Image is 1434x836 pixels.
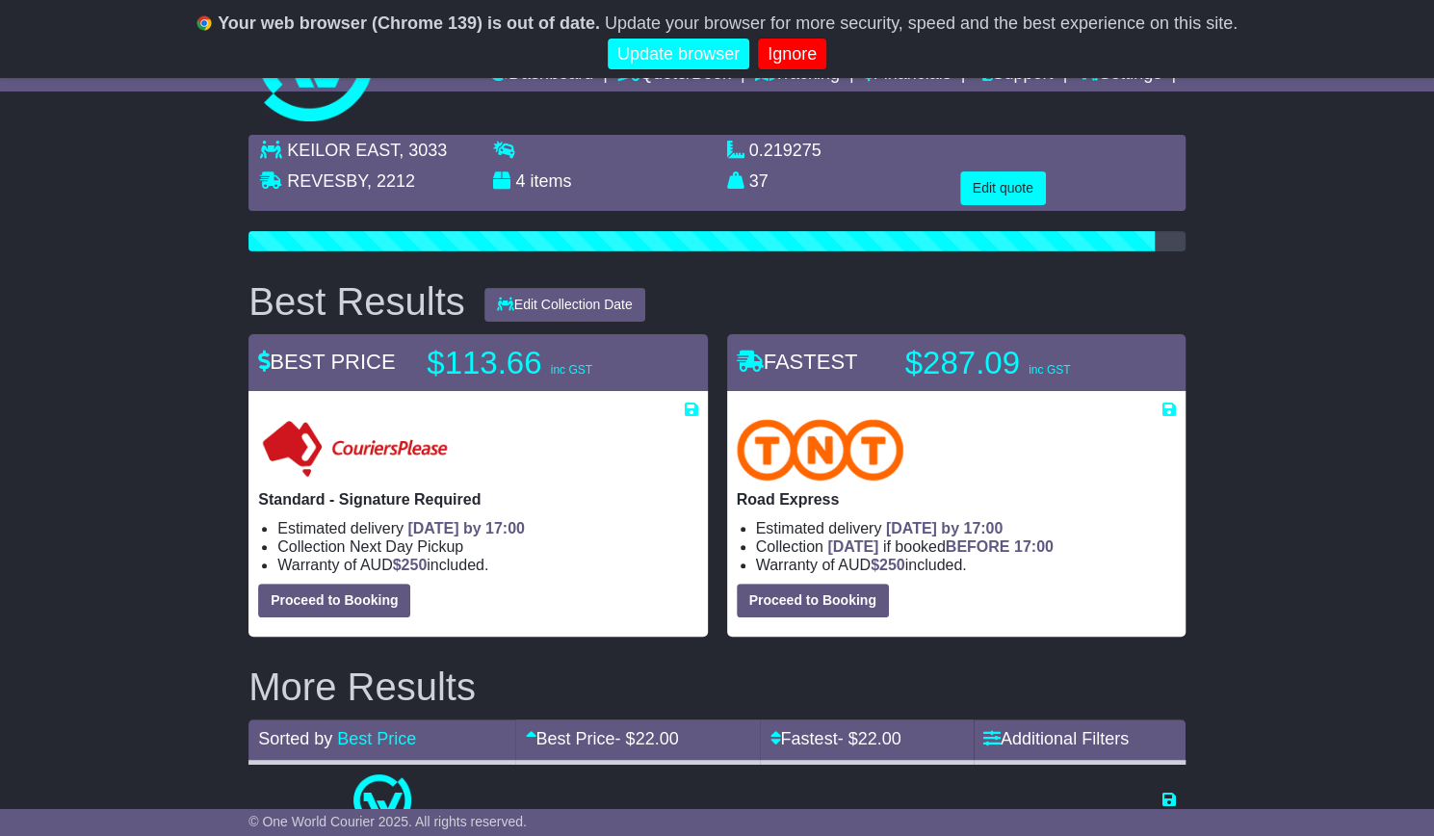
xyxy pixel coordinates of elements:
[769,729,900,748] a: Fastest- $22.00
[608,39,749,70] a: Update browser
[737,350,858,374] span: FASTEST
[277,537,697,556] li: Collection
[277,519,697,537] li: Estimated delivery
[407,520,525,536] span: [DATE] by 17:00
[737,490,1176,509] p: Road Express
[515,171,525,191] span: 4
[350,538,463,555] span: Next Day Pickup
[886,520,1004,536] span: [DATE] by 17:00
[393,557,428,573] span: $
[879,557,905,573] span: 250
[367,171,415,191] span: , 2212
[258,419,452,481] img: Couriers Please: Standard - Signature Required
[258,729,332,748] span: Sorted by
[525,729,678,748] a: Best Price- $22.00
[983,729,1129,748] a: Additional Filters
[749,141,821,160] span: 0.219275
[871,557,905,573] span: $
[614,729,678,748] span: - $
[218,13,600,33] b: Your web browser (Chrome 139) is out of date.
[758,39,826,70] a: Ignore
[484,288,645,322] button: Edit Collection Date
[258,584,410,617] button: Proceed to Booking
[399,141,447,160] span: , 3033
[248,666,1186,708] h2: More Results
[827,538,1053,555] span: if booked
[1029,363,1070,377] span: inc GST
[756,556,1176,574] li: Warranty of AUD included.
[737,419,904,481] img: TNT Domestic: Road Express
[756,537,1176,556] li: Collection
[427,344,667,382] p: $113.66
[827,538,878,555] span: [DATE]
[567,808,815,826] li: Estimated delivery
[635,729,678,748] span: 22.00
[737,584,889,617] button: Proceed to Booking
[837,729,900,748] span: - $
[960,171,1046,205] button: Edit quote
[756,519,1176,537] li: Estimated delivery
[248,814,527,829] span: © One World Courier 2025. All rights reserved.
[277,556,697,574] li: Warranty of AUD included.
[287,171,367,191] span: REVESBY
[402,557,428,573] span: 250
[353,774,411,832] img: One World Courier: Same Day Nationwide(quotes take 0.5-1 hour)
[605,13,1238,33] span: Update your browser for more security, speed and the best experience on this site.
[1014,538,1054,555] span: 17:00
[239,280,475,323] div: Best Results
[905,344,1146,382] p: $287.09
[258,350,395,374] span: BEST PRICE
[749,171,769,191] span: 37
[551,363,592,377] span: inc GST
[946,538,1010,555] span: BEFORE
[258,490,697,509] p: Standard - Signature Required
[337,729,416,748] a: Best Price
[287,141,399,160] span: KEILOR EAST
[857,729,900,748] span: 22.00
[530,171,571,191] span: items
